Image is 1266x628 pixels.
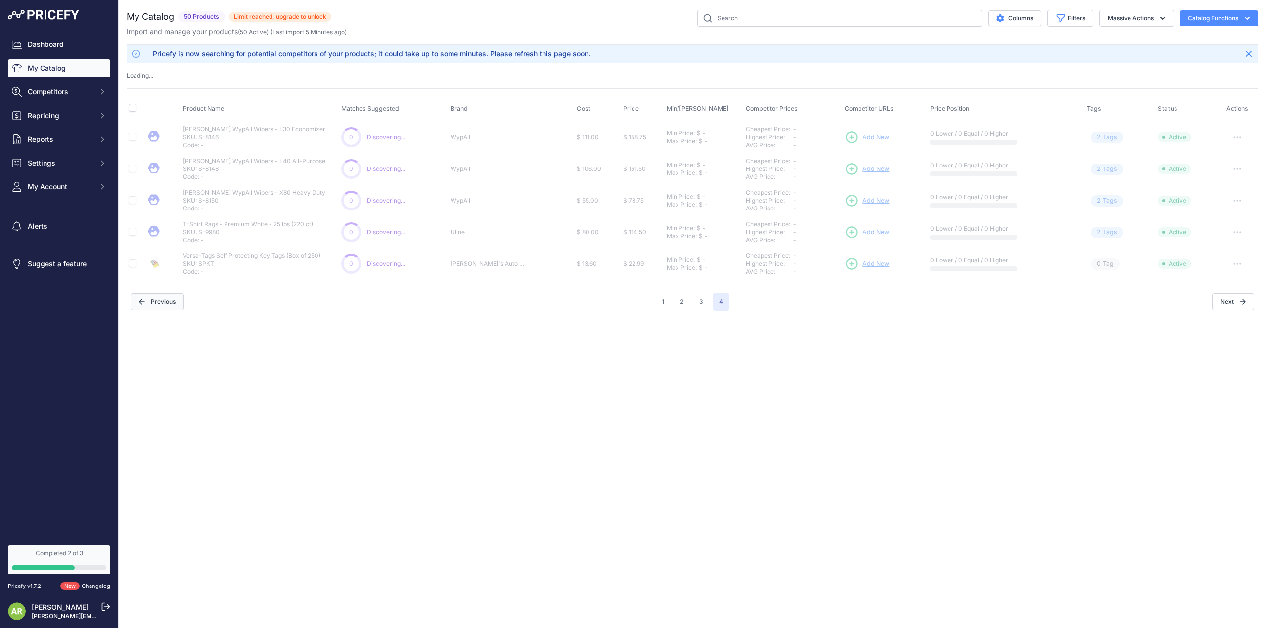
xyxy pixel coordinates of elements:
p: SKU: S-8146 [183,133,325,141]
div: - [701,256,706,264]
span: Settings [28,158,92,168]
span: Min/[PERSON_NAME] [667,105,729,112]
span: Tag [1091,227,1123,238]
span: 0 [349,197,353,205]
p: 0 Lower / 0 Equal / 0 Higher [930,162,1077,169]
div: $ [697,224,701,232]
span: Competitors [28,87,92,97]
div: Highest Price: [746,260,793,268]
span: Tag [1091,195,1123,207]
div: Max Price: [667,137,697,145]
p: WypAll [451,133,525,141]
span: - [793,197,796,204]
p: 0 Lower / 0 Equal / 0 Higher [930,193,1077,201]
span: - [793,189,796,196]
a: Cheapest Price: [746,252,790,259]
span: Price Position [930,105,969,112]
h2: My Catalog [127,10,174,24]
span: ... [149,72,153,79]
span: Reports [28,134,92,144]
p: Versa-Tags Self Protecting Key Tags (Box of 250) [183,252,320,260]
button: Status [1158,105,1179,113]
div: Min Price: [667,256,695,264]
button: Filters [1047,10,1093,27]
div: - [703,169,708,177]
button: Go to page 3 [693,293,709,311]
div: - [703,137,708,145]
a: Discovering... [367,197,405,204]
a: Add New [845,162,889,176]
a: Cheapest Price: [746,220,790,228]
span: Matches Suggested [341,105,399,112]
span: - [793,220,796,228]
button: Previous [131,293,184,310]
a: Add New [845,194,889,208]
p: SKU: S-8148 [183,165,325,173]
button: Close [1241,46,1257,62]
p: 0 Lower / 0 Equal / 0 Higher [930,130,1077,138]
div: Min Price: [667,193,695,201]
span: $ 158.75 [623,133,646,141]
p: Import and manage your products [127,27,347,37]
span: 0 [1097,259,1101,269]
p: [PERSON_NAME] WypAll Wipers - L30 Economizer [183,126,325,133]
div: - [703,201,708,209]
a: Add New [845,225,889,239]
button: Competitors [8,83,110,101]
span: s [1114,165,1117,174]
div: $ [699,137,703,145]
span: s [1114,133,1117,142]
span: Discovering... [367,133,405,141]
span: 4 [713,293,729,311]
a: [PERSON_NAME] [32,603,89,611]
span: Add New [862,165,889,174]
span: $ 13.60 [577,260,597,267]
span: New [60,582,80,590]
a: Completed 2 of 3 [8,545,110,574]
a: [PERSON_NAME][EMAIL_ADDRESS][DOMAIN_NAME] [32,612,184,620]
span: - [793,133,796,141]
div: Max Price: [667,201,697,209]
span: Active [1158,227,1191,237]
span: - [793,228,796,236]
p: Code: - [183,236,313,244]
span: Discovering... [367,228,405,236]
span: - [793,236,796,244]
button: Reports [8,130,110,148]
span: $ 111.00 [577,133,599,141]
span: $ 78.75 [623,197,644,204]
a: Add New [845,257,889,271]
div: $ [697,129,701,137]
span: Next [1212,293,1254,310]
div: Highest Price: [746,133,793,141]
span: 2 [1097,196,1101,206]
div: - [701,161,706,169]
span: Cost [577,105,590,113]
p: 0 Lower / 0 Equal / 0 Higher [930,225,1077,233]
span: - [793,157,796,165]
span: - [793,205,796,212]
span: Add New [862,228,889,237]
button: Go to page 1 [656,293,670,311]
button: Catalog Functions [1180,10,1258,26]
button: My Account [8,178,110,196]
button: Cost [577,105,592,113]
span: 0 [349,260,353,268]
a: Cheapest Price: [746,126,790,133]
p: [PERSON_NAME] WypAll Wipers - X80 Heavy Duty [183,189,325,197]
a: Cheapest Price: [746,189,790,196]
a: Dashboard [8,36,110,53]
a: Discovering... [367,260,405,267]
div: Min Price: [667,224,695,232]
div: Max Price: [667,169,697,177]
p: 0 Lower / 0 Equal / 0 Higher [930,256,1077,264]
p: T-Shirt Rags - Premium White - 25 lbs (220 ct) [183,220,313,228]
button: Settings [8,154,110,172]
span: $ 106.00 [577,165,601,172]
span: $ 80.00 [577,228,599,236]
div: $ [699,264,703,272]
div: Min Price: [667,129,695,137]
div: Highest Price: [746,228,793,236]
p: Code: - [183,205,325,212]
p: WypAll [451,165,525,173]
